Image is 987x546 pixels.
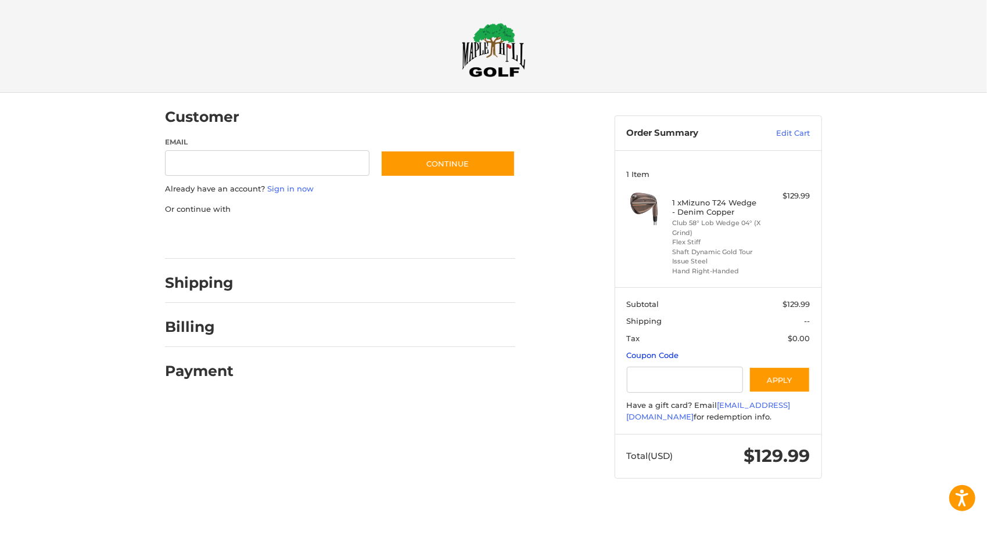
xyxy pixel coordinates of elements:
[627,128,752,139] h3: Order Summary
[381,150,515,177] button: Continue
[673,198,762,217] h4: 1 x Mizuno T24 Wedge - Denim Copper
[627,334,640,343] span: Tax
[765,190,810,202] div: $129.99
[165,108,239,126] h2: Customer
[627,400,791,421] a: [EMAIL_ADDRESS][DOMAIN_NAME]
[744,445,810,467] span: $129.99
[358,226,446,247] iframe: PayPal-venmo
[783,299,810,309] span: $129.99
[673,247,762,266] li: Shaft Dynamic Gold Tour Issue Steel
[267,184,314,193] a: Sign in now
[627,169,810,179] h3: 1 Item
[165,204,515,215] p: Or continue with
[673,266,762,276] li: Hand Right-Handed
[165,137,369,147] label: Email
[260,226,347,247] iframe: PayPal-paylater
[805,316,810,326] span: --
[161,226,249,247] iframe: PayPal-paypal
[462,23,526,77] img: Maple Hill Golf
[673,237,762,247] li: Flex Stiff
[891,515,987,546] iframe: Google Customer Reviews
[627,400,810,422] div: Have a gift card? Email for redemption info.
[627,299,659,309] span: Subtotal
[165,183,515,195] p: Already have an account?
[627,350,679,360] a: Coupon Code
[165,362,234,380] h2: Payment
[749,367,810,393] button: Apply
[627,450,673,461] span: Total (USD)
[627,316,662,326] span: Shipping
[788,334,810,343] span: $0.00
[165,274,234,292] h2: Shipping
[165,318,233,336] h2: Billing
[752,128,810,139] a: Edit Cart
[673,218,762,237] li: Club 58° Lob Wedge 04° (X Grind)
[627,367,744,393] input: Gift Certificate or Coupon Code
